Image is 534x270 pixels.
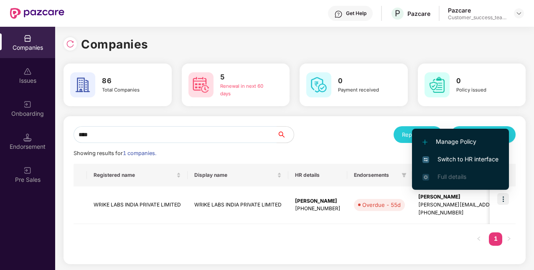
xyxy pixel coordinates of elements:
[220,72,272,83] h3: 5
[23,100,32,109] img: svg+xml;base64,PHN2ZyB3aWR0aD0iMjAiIGhlaWdodD0iMjAiIHZpZXdCb3g9IjAgMCAyMCAyMCIgZmlsbD0ibm9uZSIgeG...
[102,87,154,94] div: Total Companies
[407,10,430,18] div: Pazcare
[10,8,64,19] img: New Pazcare Logo
[422,155,498,164] span: Switch to HR interface
[220,83,272,98] div: Renewal in next 60 days
[346,10,366,17] div: Get Help
[422,140,427,145] img: svg+xml;base64,PHN2ZyB4bWxucz0iaHR0cDovL3d3dy53My5vcmcvMjAwMC9zdmciIHdpZHRoPSIxMi4yMDEiIGhlaWdodD...
[338,87,390,94] div: Payment received
[102,76,154,87] h3: 86
[295,197,341,205] div: [PERSON_NAME]
[23,34,32,43] img: svg+xml;base64,PHN2ZyBpZD0iQ29tcGFuaWVzIiB4bWxucz0iaHR0cDovL3d3dy53My5vcmcvMjAwMC9zdmciIHdpZHRoPS...
[506,236,511,241] span: right
[354,172,398,178] span: Endorsements
[23,133,32,142] img: svg+xml;base64,PHN2ZyB3aWR0aD0iMTQuNSIgaGVpZ2h0PSIxNC41IiB2aWV3Qm94PSIwIDAgMTYgMTYiIGZpbGw9Im5vbm...
[188,186,288,224] td: WRIKE LABS INDIA PRIVATE LIMITED
[81,35,148,53] h1: Companies
[188,72,214,97] img: svg+xml;base64,PHN2ZyB4bWxucz0iaHR0cDovL3d3dy53My5vcmcvMjAwMC9zdmciIHdpZHRoPSI2MCIgaGVpZ2h0PSI2MC...
[489,232,502,246] li: 1
[188,164,288,186] th: Display name
[87,164,188,186] th: Registered name
[70,72,95,97] img: svg+xml;base64,PHN2ZyB4bWxucz0iaHR0cDovL3d3dy53My5vcmcvMjAwMC9zdmciIHdpZHRoPSI2MCIgaGVpZ2h0PSI2MC...
[277,126,294,143] button: search
[489,232,502,245] a: 1
[516,10,522,17] img: svg+xml;base64,PHN2ZyBpZD0iRHJvcGRvd24tMzJ4MzIiIHhtbG5zPSJodHRwOi8vd3d3LnczLm9yZy8yMDAwL3N2ZyIgd2...
[66,40,74,48] img: svg+xml;base64,PHN2ZyBpZD0iUmVsb2FkLTMyeDMyIiB4bWxucz0iaHR0cDovL3d3dy53My5vcmcvMjAwMC9zdmciIHdpZH...
[395,8,400,18] span: P
[402,130,434,139] div: Reports
[502,232,516,246] li: Next Page
[23,67,32,76] img: svg+xml;base64,PHN2ZyBpZD0iSXNzdWVzX2Rpc2FibGVkIiB4bWxucz0iaHR0cDovL3d3dy53My5vcmcvMjAwMC9zdmciIH...
[94,172,175,178] span: Registered name
[422,137,498,146] span: Manage Policy
[456,76,509,87] h3: 0
[402,173,407,178] span: filter
[194,172,275,178] span: Display name
[277,131,294,138] span: search
[472,232,486,246] li: Previous Page
[74,150,156,156] span: Showing results for
[334,10,343,18] img: svg+xml;base64,PHN2ZyBpZD0iSGVscC0zMngzMiIgeG1sbnM9Imh0dHA6Ly93d3cudzMub3JnLzIwMDAvc3ZnIiB3aWR0aD...
[422,174,429,181] img: svg+xml;base64,PHN2ZyB4bWxucz0iaHR0cDovL3d3dy53My5vcmcvMjAwMC9zdmciIHdpZHRoPSIxNi4zNjMiIGhlaWdodD...
[472,232,486,246] button: left
[497,193,509,205] img: icon
[456,87,509,94] div: Policy issued
[422,156,429,163] img: svg+xml;base64,PHN2ZyB4bWxucz0iaHR0cDovL3d3dy53My5vcmcvMjAwMC9zdmciIHdpZHRoPSIxNiIgaGVpZ2h0PSIxNi...
[448,6,506,14] div: Pazcare
[123,150,156,156] span: 1 companies.
[502,232,516,246] button: right
[437,173,466,180] span: Full details
[288,164,347,186] th: HR details
[23,166,32,175] img: svg+xml;base64,PHN2ZyB3aWR0aD0iMjAiIGhlaWdodD0iMjAiIHZpZXdCb3g9IjAgMCAyMCAyMCIgZmlsbD0ibm9uZSIgeG...
[87,186,188,224] td: WRIKE LABS INDIA PRIVATE LIMITED
[338,76,390,87] h3: 0
[448,14,506,21] div: Customer_success_team_lead
[400,170,408,180] span: filter
[295,205,341,213] div: [PHONE_NUMBER]
[476,236,481,241] span: left
[306,72,331,97] img: svg+xml;base64,PHN2ZyB4bWxucz0iaHR0cDovL3d3dy53My5vcmcvMjAwMC9zdmciIHdpZHRoPSI2MCIgaGVpZ2h0PSI2MC...
[362,201,401,209] div: Overdue - 55d
[425,72,450,97] img: svg+xml;base64,PHN2ZyB4bWxucz0iaHR0cDovL3d3dy53My5vcmcvMjAwMC9zdmciIHdpZHRoPSI2MCIgaGVpZ2h0PSI2MC...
